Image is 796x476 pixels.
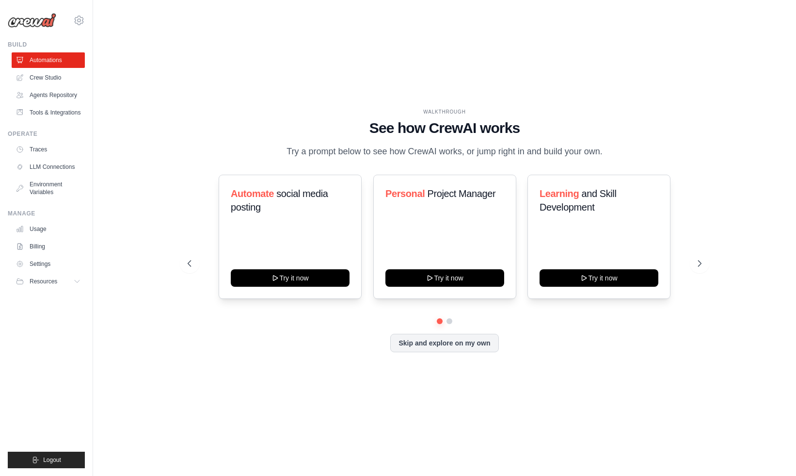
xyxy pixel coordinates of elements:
a: Automations [12,52,85,68]
div: Build [8,41,85,49]
img: Logo [8,13,56,28]
a: Agents Repository [12,87,85,103]
div: Manage [8,210,85,217]
a: Usage [12,221,85,237]
span: Automate [231,188,274,199]
span: Resources [30,278,57,285]
a: Crew Studio [12,70,85,85]
span: social media posting [231,188,328,213]
span: Logout [43,456,61,464]
a: Settings [12,256,85,272]
span: Project Manager [427,188,495,199]
a: Billing [12,239,85,254]
button: Resources [12,274,85,289]
span: Personal [385,188,425,199]
a: LLM Connections [12,159,85,175]
a: Environment Variables [12,177,85,200]
button: Try it now [385,269,504,287]
h1: See how CrewAI works [188,119,702,137]
button: Logout [8,452,85,468]
button: Skip and explore on my own [390,334,498,352]
a: Tools & Integrations [12,105,85,120]
p: Try a prompt below to see how CrewAI works, or jump right in and build your own. [282,145,607,159]
div: Operate [8,130,85,138]
button: Try it now [540,269,658,287]
div: WALKTHROUGH [188,108,702,115]
span: and Skill Development [540,188,616,213]
span: Learning [540,188,579,199]
a: Traces [12,142,85,157]
button: Try it now [231,269,350,287]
